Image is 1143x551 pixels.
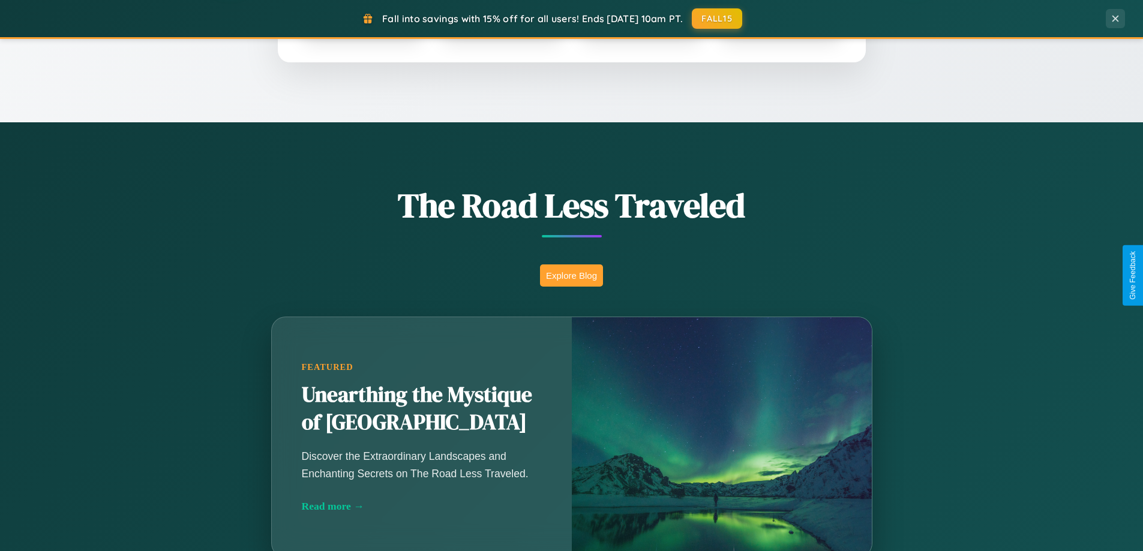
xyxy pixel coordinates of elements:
span: Fall into savings with 15% off for all users! Ends [DATE] 10am PT. [382,13,683,25]
div: Give Feedback [1129,251,1137,300]
h2: Unearthing the Mystique of [GEOGRAPHIC_DATA] [302,381,542,436]
button: Explore Blog [540,264,603,287]
button: FALL15 [692,8,742,29]
div: Read more → [302,500,542,513]
div: Featured [302,362,542,372]
h1: The Road Less Traveled [212,182,932,228]
p: Discover the Extraordinary Landscapes and Enchanting Secrets on The Road Less Traveled. [302,448,542,481]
